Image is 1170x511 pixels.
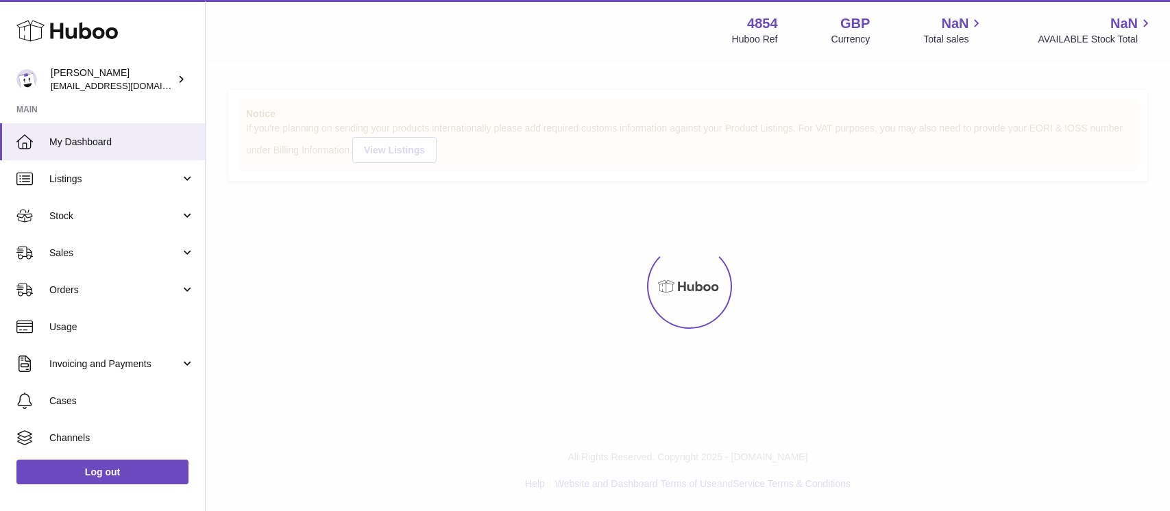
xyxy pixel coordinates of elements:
span: [EMAIL_ADDRESS][DOMAIN_NAME] [51,80,202,91]
span: NaN [1110,14,1138,33]
span: NaN [941,14,968,33]
img: jimleo21@yahoo.gr [16,69,37,90]
span: Usage [49,321,195,334]
span: Cases [49,395,195,408]
span: Invoicing and Payments [49,358,180,371]
span: My Dashboard [49,136,195,149]
span: Total sales [923,33,984,46]
strong: 4854 [747,14,778,33]
div: Huboo Ref [732,33,778,46]
span: Stock [49,210,180,223]
strong: GBP [840,14,870,33]
div: Currency [831,33,870,46]
span: Channels [49,432,195,445]
a: NaN AVAILABLE Stock Total [1038,14,1154,46]
a: NaN Total sales [923,14,984,46]
div: [PERSON_NAME] [51,66,174,92]
span: Sales [49,247,180,260]
span: Listings [49,173,180,186]
span: Orders [49,284,180,297]
span: AVAILABLE Stock Total [1038,33,1154,46]
a: Log out [16,460,188,484]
